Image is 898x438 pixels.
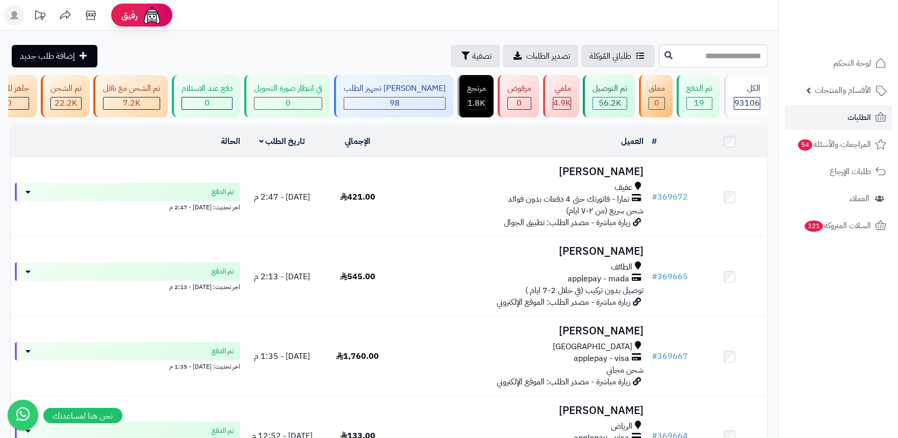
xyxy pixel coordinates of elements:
a: مرتجع 1.8K [455,75,496,117]
span: 22.2K [55,97,78,109]
div: تم الدفع [686,83,712,94]
a: طلبات الإرجاع [785,159,892,184]
span: إضافة طلب جديد [20,50,75,62]
span: applepay - visa [574,353,629,364]
div: اخر تحديث: [DATE] - 2:13 م [15,281,240,291]
span: زيارة مباشرة - مصدر الطلب: الموقع الإلكتروني [497,376,630,388]
span: # [652,271,657,283]
div: 7223 [104,98,160,109]
span: الطلبات [848,110,871,125]
a: الحالة [221,135,240,148]
a: تم الدفع 19 [675,75,722,117]
h3: [PERSON_NAME] [399,405,643,417]
div: دفع عند الاستلام [182,83,233,94]
span: 0 [517,97,522,109]
div: ملغي [553,83,571,94]
a: العملاء [785,186,892,211]
span: 1,760.00 [336,350,379,362]
a: تاريخ الطلب [259,135,305,148]
div: معلق [649,83,665,94]
a: دفع عند الاستلام 0 [170,75,242,117]
div: تم الشحن [50,83,82,94]
a: السلات المتروكة321 [785,213,892,238]
span: رفيق [121,9,138,21]
a: طلباتي المُوكلة [581,45,655,67]
span: 7.2K [123,97,140,109]
span: 0 [286,97,291,109]
div: 0 [254,98,322,109]
span: الأقسام والمنتجات [815,83,871,98]
div: 1769 [468,98,485,109]
h3: [PERSON_NAME] [399,325,643,337]
span: طلبات الإرجاع [830,164,871,179]
span: العملاء [850,191,869,206]
span: تم الدفع [212,187,234,197]
h3: [PERSON_NAME] [399,246,643,257]
a: الإجمالي [345,135,370,148]
span: توصيل بدون تركيب (في خلال 2-7 ايام ) [525,284,644,297]
span: لوحة التحكم [833,56,871,70]
span: 54 [798,139,812,151]
span: عفيف [614,182,632,193]
span: تصدير الطلبات [526,50,570,62]
span: 1.8K [468,97,485,109]
div: اخر تحديث: [DATE] - 2:47 م [15,201,240,212]
a: المراجعات والأسئلة54 [785,132,892,157]
button: تصفية [451,45,500,67]
span: 93106 [734,97,760,109]
span: تصفية [472,50,492,62]
span: شحن مجاني [606,364,644,376]
a: الطلبات [785,105,892,130]
a: ملغي 4.9K [541,75,581,117]
div: 19 [687,98,712,109]
a: تصدير الطلبات [503,45,578,67]
span: زيارة مباشرة - مصدر الطلب: تطبيق الجوال [504,216,630,229]
span: 4.9K [553,97,571,109]
div: في انتظار صورة التحويل [254,83,322,94]
span: 0 [654,97,659,109]
a: تم الشحن 22.2K [39,75,91,117]
div: تم الشحن مع ناقل [103,83,160,94]
span: تم الدفع [212,426,234,436]
a: #369667 [652,350,688,362]
span: تمارا - فاتورتك حتى 4 دفعات بدون فوائد [508,193,629,205]
a: في انتظار صورة التحويل 0 [242,75,332,117]
span: applepay - mada [568,273,629,285]
div: 4927 [553,98,571,109]
span: [DATE] - 2:47 م [254,191,310,203]
a: إضافة طلب جديد [12,45,97,67]
a: مرفوض 0 [496,75,541,117]
span: 0 [204,97,210,109]
span: 19 [695,97,705,109]
div: مرفوض [507,83,531,94]
span: 56.2K [599,97,621,109]
a: معلق 0 [637,75,675,117]
a: تحديثات المنصة [27,5,53,28]
a: لوحة التحكم [785,51,892,76]
img: ai-face.png [142,5,162,26]
h3: [PERSON_NAME] [399,166,643,178]
div: تم التوصيل [593,83,627,94]
a: [PERSON_NAME] تجهيز الطلب 98 [332,75,455,117]
a: # [652,135,657,148]
span: المراجعات والأسئلة [797,137,871,152]
div: 0 [649,98,664,109]
span: 98 [390,97,400,109]
span: تم الدفع [212,266,234,277]
div: الكل [734,83,760,94]
a: #369665 [652,271,688,283]
span: طلباتي المُوكلة [589,50,631,62]
span: 0 [7,97,12,109]
div: [PERSON_NAME] تجهيز الطلب [344,83,446,94]
a: #369672 [652,191,688,203]
span: الطائف [611,261,632,273]
span: [DATE] - 2:13 م [254,271,310,283]
span: 321 [805,221,823,232]
div: اخر تحديث: [DATE] - 1:35 م [15,360,240,371]
div: مرتجع [467,83,486,94]
span: # [652,350,657,362]
span: السلات المتروكة [804,218,871,233]
div: 22238 [51,98,81,109]
span: تم الدفع [212,346,234,356]
span: 545.00 [340,271,375,283]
